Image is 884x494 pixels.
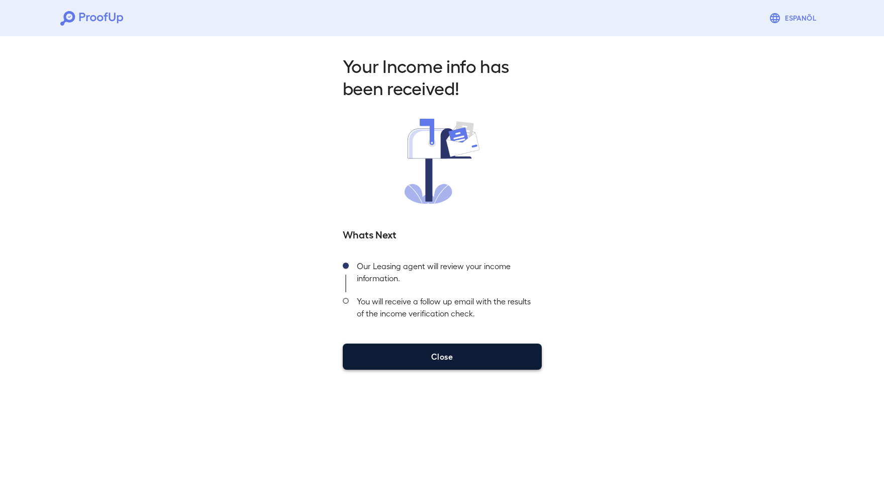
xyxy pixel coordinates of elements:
div: You will receive a follow up email with the results of the income verification check. [349,292,542,327]
button: Close [343,344,542,370]
h2: Your Income info has been received! [343,54,542,99]
img: received.svg [405,119,480,204]
div: Our Leasing agent will review your income information. [349,257,542,292]
button: Espanõl [765,8,824,28]
h5: Whats Next [343,227,542,241]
